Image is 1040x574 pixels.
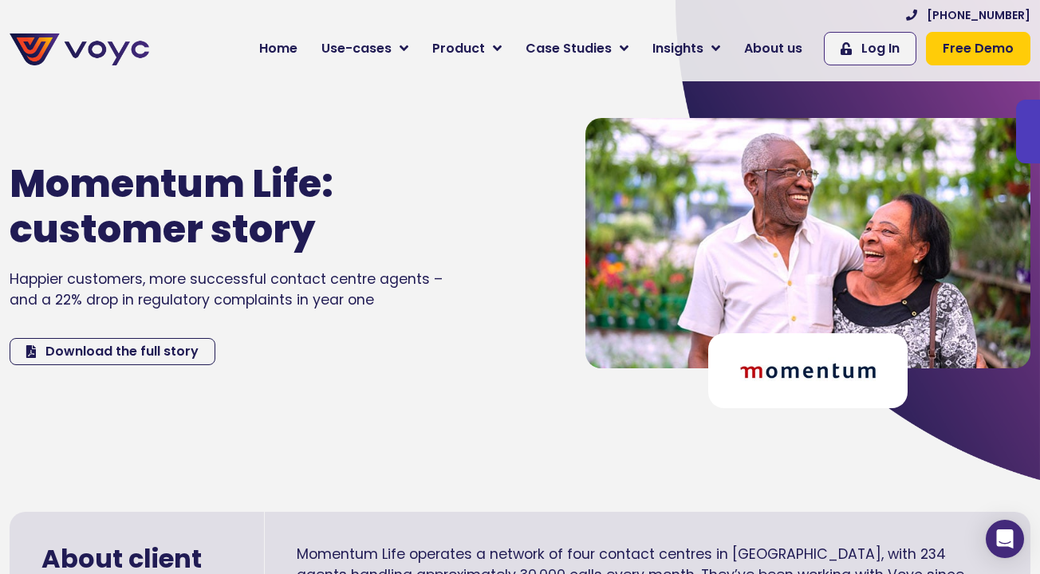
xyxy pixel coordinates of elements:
[420,33,514,65] a: Product
[732,33,814,65] a: About us
[640,33,732,65] a: Insights
[10,161,418,253] h1: Momentum Life: customer story
[986,520,1024,558] div: Open Intercom Messenger
[861,39,900,58] span: Log In
[45,345,199,358] span: Download the full story
[526,39,612,58] span: Case Studies
[41,544,232,574] h2: About client
[432,39,485,58] span: Product
[10,338,215,365] a: Download the full story
[321,39,392,58] span: Use-cases
[259,39,297,58] span: Home
[824,32,916,65] a: Log In
[247,33,309,65] a: Home
[943,39,1014,58] span: Free Demo
[926,32,1030,65] a: Free Demo
[10,269,466,311] p: Happier customers, more successful contact centre agents – and a 22% drop in regulatory complaint...
[652,39,703,58] span: Insights
[309,33,420,65] a: Use-cases
[744,39,802,58] span: About us
[927,7,1030,24] span: [PHONE_NUMBER]
[514,33,640,65] a: Case Studies
[906,7,1030,24] a: [PHONE_NUMBER]
[10,33,149,65] img: voyc-full-logo
[708,333,908,408] img: Momentum logo
[585,118,1030,368] img: Happy couple laughing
